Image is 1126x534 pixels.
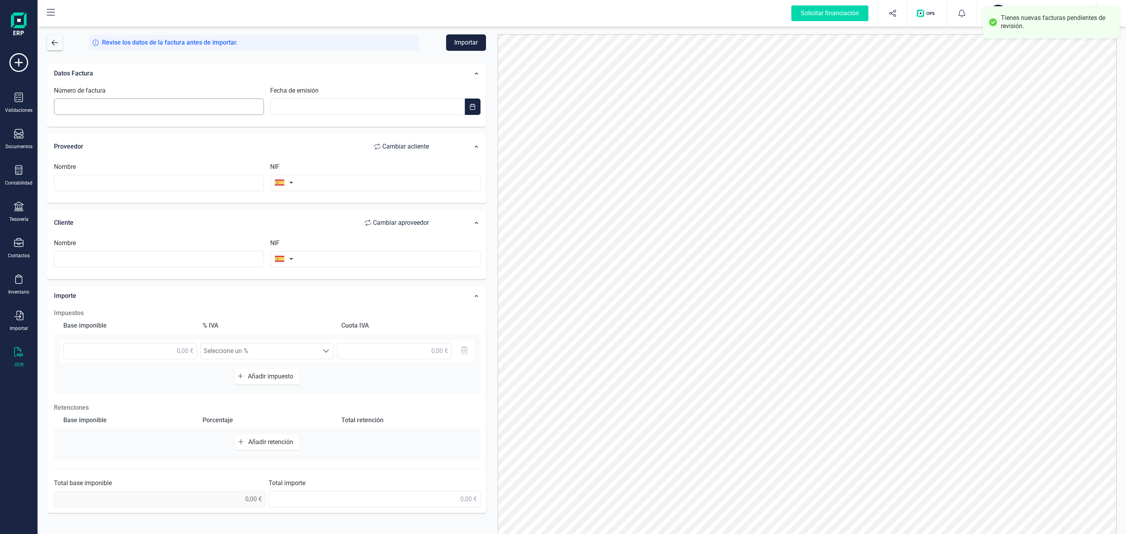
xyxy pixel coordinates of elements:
label: Número de factura [54,86,106,95]
div: OCR [14,362,23,368]
div: Cliente [54,215,437,231]
div: Importar [10,325,28,332]
span: Añadir retención [248,438,296,446]
div: Tienes nuevas facturas pendientes de revisión. [1001,14,1114,30]
div: Base imponible [60,412,196,428]
label: NIF [270,238,280,248]
div: Tesorería [9,216,29,222]
label: Total importe [269,478,305,488]
div: Contactos [8,253,30,259]
span: Seleccione un % [201,343,319,359]
span: Cambiar a proveedor [373,218,429,228]
button: Añadir impuesto [235,369,299,384]
label: Fecha de emisión [270,86,319,95]
div: Contabilidad [5,180,32,186]
div: Inventario [8,289,29,295]
div: Validaciones [5,107,32,113]
input: 0,00 € [63,343,197,359]
button: Añadir retención [235,434,299,450]
button: Cambiar acliente [366,139,437,154]
input: 0,00 € [269,491,480,507]
img: Logo Finanedi [11,13,27,38]
div: Documentos [5,143,32,150]
button: GEGEDESCO INNOVFIN SL[PERSON_NAME] [PERSON_NAME] [986,1,1087,26]
span: Añadir impuesto [248,373,296,380]
button: Cambiar aproveedor [357,215,437,231]
div: Base imponible [60,318,196,333]
p: Retenciones [54,403,481,412]
button: Importar [446,34,486,51]
span: Importe [54,292,76,299]
div: Porcentaje [199,412,335,428]
div: Total retención [338,412,474,428]
span: Cambiar a cliente [382,142,429,151]
span: Revise los datos de la factura antes de importar. [102,38,238,47]
button: Solicitar financiación [782,1,878,26]
div: Solicitar financiación [791,5,868,21]
label: Nombre [54,238,76,248]
h2: Impuestos [54,308,481,318]
div: Proveedor [54,139,437,154]
div: GE [990,5,1007,22]
img: Logo de OPS [917,9,938,17]
button: Logo de OPS [912,1,942,26]
label: NIF [270,162,280,172]
label: Nombre [54,162,76,172]
label: Total base imponible [54,478,112,488]
div: Cuota IVA [338,318,474,333]
div: Datos Factura [50,65,441,82]
input: 0,00 € [337,343,452,359]
div: % IVA [199,318,335,333]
